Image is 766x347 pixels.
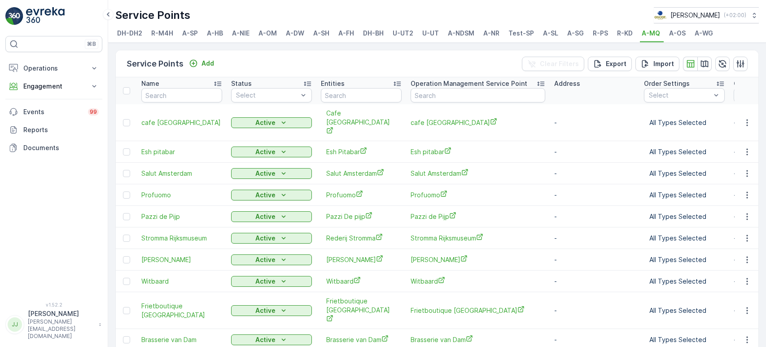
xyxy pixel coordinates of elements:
[5,309,102,340] button: JJ[PERSON_NAME][PERSON_NAME][EMAIL_ADDRESS][DOMAIN_NAME]
[141,212,222,221] a: Pazzi de Pijp
[649,191,719,200] p: All Types Selected
[123,307,130,314] div: Toggle Row Selected
[654,7,759,23] button: [PERSON_NAME](+02:00)
[411,147,545,156] span: Esh pitabar
[23,125,99,134] p: Reports
[255,169,276,178] p: Active
[326,233,396,243] a: Rederij Stromma
[588,57,632,71] button: Export
[141,335,222,344] span: Brasserie van Dam
[649,212,719,221] p: All Types Selected
[649,255,719,264] p: All Types Selected
[649,91,711,100] p: Select
[550,184,639,206] td: -
[141,79,159,88] p: Name
[550,271,639,292] td: -
[522,57,584,71] button: Clear Filters
[649,234,719,243] p: All Types Selected
[231,168,312,179] button: Active
[326,276,396,286] a: Witbaard
[321,88,402,102] input: Search
[326,335,396,344] a: Brasserie van Dam
[127,58,184,70] p: Service Points
[123,148,130,156] div: Toggle Row Selected
[90,108,97,116] p: 99
[326,109,396,136] a: Cafe Schinkelhaven
[231,211,312,222] button: Active
[593,29,608,38] span: R-PS
[255,306,276,315] p: Active
[87,40,96,48] p: ⌘B
[231,190,312,200] button: Active
[231,117,312,128] button: Active
[411,212,545,221] span: Pazzi de Pijp
[5,302,102,307] span: v 1.52.2
[5,103,102,121] a: Events99
[231,254,312,265] button: Active
[123,336,130,343] div: Toggle Row Selected
[258,29,277,38] span: A-OM
[231,233,312,244] button: Active
[411,335,545,344] a: Brasserie van Dam
[28,318,94,340] p: [PERSON_NAME][EMAIL_ADDRESS][DOMAIN_NAME]
[411,306,545,315] a: Frietboutique Amsterdam Oud-Zuid
[141,277,222,286] a: Witbaard
[255,212,276,221] p: Active
[550,292,639,329] td: -
[411,306,545,315] span: Frietboutique [GEOGRAPHIC_DATA]
[141,234,222,243] a: Stromma Rijksmuseum
[321,79,345,88] p: Entities
[123,235,130,242] div: Toggle Row Selected
[23,143,99,152] p: Documents
[141,302,222,320] a: Frietboutique Amsterdam Oud-Zuid
[123,170,130,177] div: Toggle Row Selected
[231,79,252,88] p: Status
[5,77,102,95] button: Engagement
[231,276,312,287] button: Active
[255,335,276,344] p: Active
[649,277,719,286] p: All Types Selected
[123,256,130,263] div: Toggle Row Selected
[326,169,396,178] span: Salut Amsterdam
[550,249,639,271] td: -
[642,29,660,38] span: A-MQ
[411,88,545,102] input: Search
[141,169,222,178] a: Salut Amsterdam
[550,141,639,163] td: -
[326,255,396,264] span: [PERSON_NAME]
[734,79,754,88] p: Overig
[255,234,276,243] p: Active
[654,10,667,20] img: basis-logo_rgb2x.png
[411,190,545,200] span: Profuomo
[286,29,304,38] span: A-DW
[123,119,130,126] div: Toggle Row Selected
[151,29,173,38] span: R-M4H
[644,79,690,88] p: Order Settings
[567,29,584,38] span: A-SG
[653,59,674,68] p: Import
[5,121,102,139] a: Reports
[141,191,222,200] span: Profuomo
[326,212,396,221] a: Pazzi De pijp
[411,276,545,286] a: Witbaard
[326,147,396,156] a: Esh Pitabar
[123,213,130,220] div: Toggle Row Selected
[28,309,94,318] p: [PERSON_NAME]
[649,118,719,127] p: All Types Selected
[411,118,545,127] a: cafe Schinkelhaven
[649,147,719,156] p: All Types Selected
[540,59,579,68] p: Clear Filters
[23,107,83,116] p: Events
[123,191,130,199] div: Toggle Row Selected
[649,169,719,178] p: All Types Selected
[669,29,686,38] span: A-OS
[255,118,276,127] p: Active
[724,12,746,19] p: ( +02:00 )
